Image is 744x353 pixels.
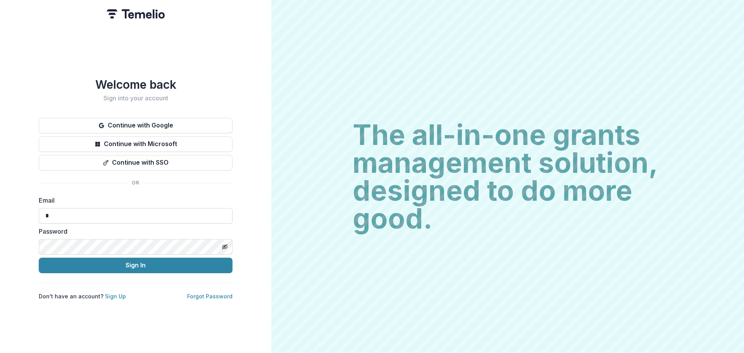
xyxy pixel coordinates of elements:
p: Don't have an account? [39,292,126,300]
button: Continue with Microsoft [39,136,232,152]
h2: Sign into your account [39,95,232,102]
button: Continue with SSO [39,155,232,170]
h1: Welcome back [39,77,232,91]
button: Sign In [39,258,232,273]
label: Email [39,196,228,205]
button: Continue with Google [39,118,232,133]
a: Forgot Password [187,293,232,300]
a: Sign Up [105,293,126,300]
img: Temelio [107,9,165,19]
label: Password [39,227,228,236]
button: Toggle password visibility [219,241,231,253]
